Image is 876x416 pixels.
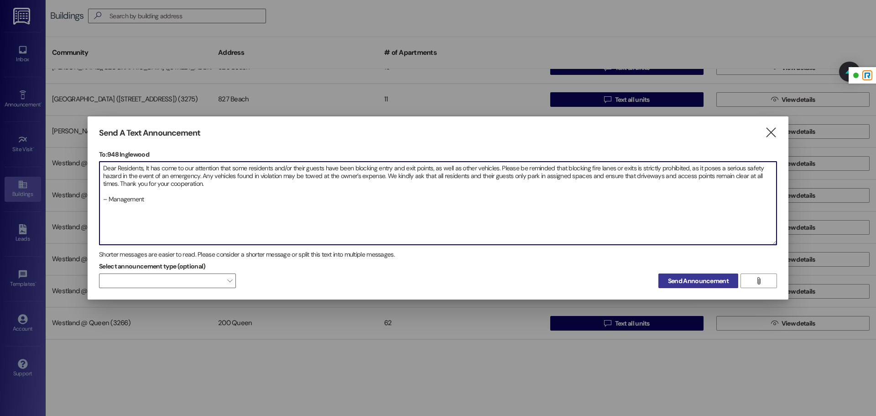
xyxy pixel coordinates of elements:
i:  [755,277,762,284]
span: Send Announcement [668,276,729,286]
h3: Send A Text Announcement [99,128,200,138]
button: Send Announcement [658,274,738,288]
p: To: 948 Inglewood [99,150,777,159]
i:  [765,128,777,137]
div: Shorter messages are easier to read. Please consider a shorter message or split this text into mu... [99,250,777,259]
div: Dear Residents, It has come to our attention that some residents and/or their guests have been bl... [99,161,777,245]
textarea: Dear Residents, It has come to our attention that some residents and/or their guests have been bl... [99,162,777,245]
label: Select announcement type (optional) [99,259,206,274]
